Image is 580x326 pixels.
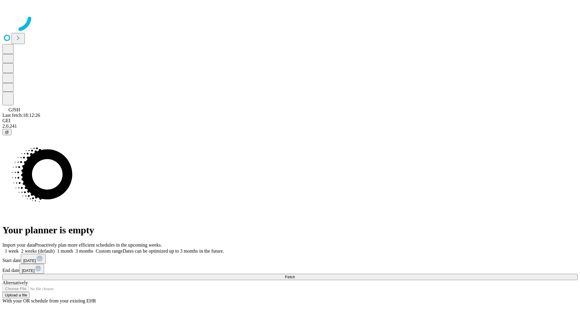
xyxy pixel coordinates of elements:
[2,264,578,274] div: End date
[2,118,578,123] div: GEI
[2,123,578,129] div: 2.0.241
[21,248,55,254] span: 2 weeks (default)
[2,242,35,248] span: Import your data
[35,242,162,248] span: Proactively plan more efficient schedules in the upcoming weeks.
[5,248,19,254] span: 1 week
[22,268,34,273] span: [DATE]
[2,280,28,285] span: Alternatively
[23,258,36,263] span: [DATE]
[285,275,295,279] span: Fetch
[21,254,46,264] button: [DATE]
[8,107,20,112] span: GJSH
[2,113,40,118] span: Last fetch: 18:12:26
[2,274,578,280] button: Fetch
[76,248,93,254] span: 3 months
[2,254,578,264] div: Start date
[57,248,73,254] span: 1 month
[96,248,123,254] span: Custom range
[2,225,578,236] h1: Your planner is empty
[2,292,30,298] button: Upload a file
[123,248,224,254] span: Dates can be optimized up to 3 months in the future.
[19,264,44,274] button: [DATE]
[2,298,96,303] span: With your OR schedule from your existing EHR
[5,130,9,134] span: @
[2,129,11,135] button: @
